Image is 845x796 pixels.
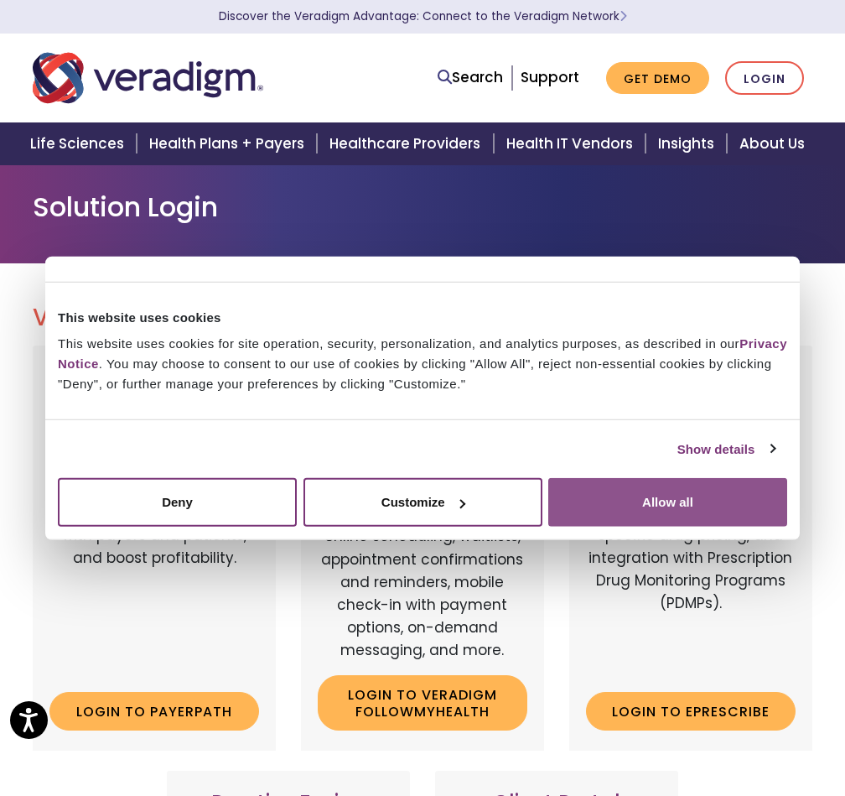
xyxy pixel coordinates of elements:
a: Healthcare Providers [319,122,495,165]
button: Deny [58,478,297,527]
a: Show details [677,439,775,459]
button: Customize [303,478,542,527]
a: Life Sciences [20,122,139,165]
h2: Veradigm Solutions [33,304,812,332]
a: Get Demo [606,62,709,95]
h1: Solution Login [33,191,812,223]
a: Search [438,66,503,89]
a: Login to Veradigm FollowMyHealth [318,675,527,730]
a: Health IT Vendors [496,122,648,165]
p: Web-based, user-friendly solutions that help providers and practice administrators enhance revenu... [49,410,259,679]
a: Privacy Notice [58,336,787,371]
span: Learn More [619,8,627,24]
a: Login to ePrescribe [586,692,796,731]
button: Allow all [548,478,787,527]
img: Veradigm logo [33,50,263,106]
a: Insights [648,122,729,165]
a: About Us [729,122,825,165]
p: A comprehensive solution that simplifies prescribing for healthcare providers with features like ... [586,410,796,679]
a: Login [725,61,804,96]
div: This website uses cookies for site operation, security, personalization, and analytics purposes, ... [58,334,787,394]
a: Login to Payerpath [49,692,259,731]
a: Discover the Veradigm Advantage: Connect to the Veradigm NetworkLearn More [219,8,627,24]
p: Veradigm FollowMyHealth's Mobile Patient Experience enhances patient access via mobile devices, o... [318,434,527,663]
a: Health Plans + Payers [139,122,319,165]
a: Support [521,67,579,87]
div: This website uses cookies [58,307,787,327]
